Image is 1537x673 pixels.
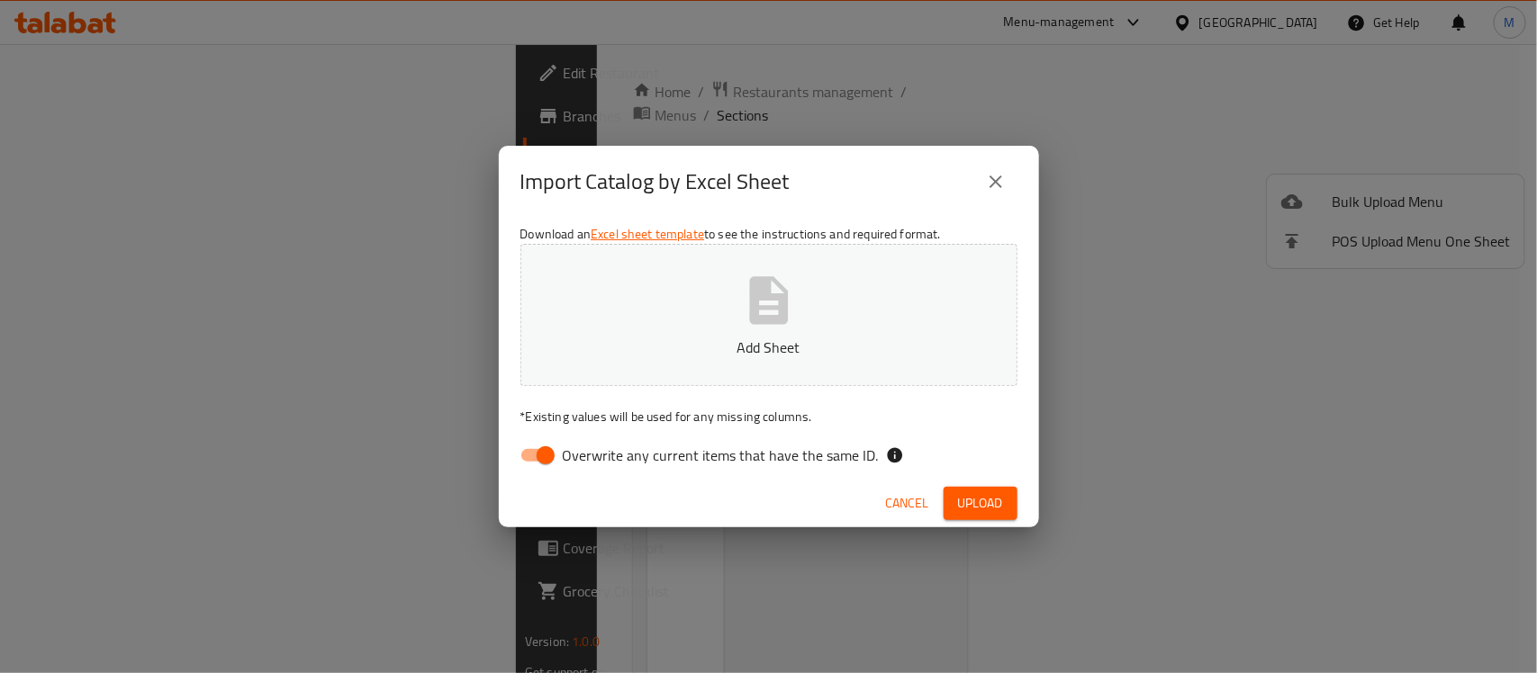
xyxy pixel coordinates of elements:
[548,336,990,358] p: Add Sheet
[520,167,790,196] h2: Import Catalog by Excel Sheet
[886,492,929,515] span: Cancel
[944,487,1017,520] button: Upload
[886,446,904,464] svg: If the overwrite option isn't selected, then the items that match an existing ID will be ignored ...
[591,222,704,246] a: Excel sheet template
[879,487,936,520] button: Cancel
[499,218,1039,479] div: Download an to see the instructions and required format.
[520,244,1017,386] button: Add Sheet
[974,160,1017,203] button: close
[563,444,879,466] span: Overwrite any current items that have the same ID.
[520,408,1017,426] p: Existing values will be used for any missing columns.
[958,492,1003,515] span: Upload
